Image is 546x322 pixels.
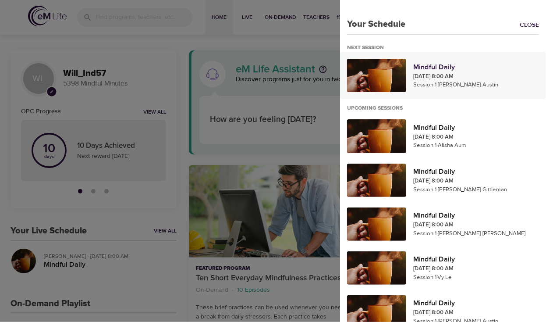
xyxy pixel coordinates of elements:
[413,186,539,194] p: Session 1 · [PERSON_NAME] Gittleman
[413,221,539,229] p: [DATE] 8:00 AM
[413,308,539,317] p: [DATE] 8:00 AM
[413,177,539,186] p: [DATE] 8:00 AM
[347,44,391,52] div: Next Session
[520,21,546,31] a: Close
[413,122,539,133] p: Mindful Daily
[413,166,539,177] p: Mindful Daily
[347,105,410,112] div: Upcoming Sessions
[413,210,539,221] p: Mindful Daily
[413,72,539,81] p: [DATE] 8:00 AM
[340,18,405,31] p: Your Schedule
[413,298,539,308] p: Mindful Daily
[413,265,539,273] p: [DATE] 8:00 AM
[413,273,539,282] p: Session 1 · Vy Le
[413,81,539,89] p: Session 1 · [PERSON_NAME] Austin
[413,229,539,238] p: Session 1 · [PERSON_NAME] [PERSON_NAME]
[413,141,539,150] p: Session 1 · Alisha Aum
[413,254,539,265] p: Mindful Daily
[413,62,539,72] p: Mindful Daily
[413,133,539,142] p: [DATE] 8:00 AM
